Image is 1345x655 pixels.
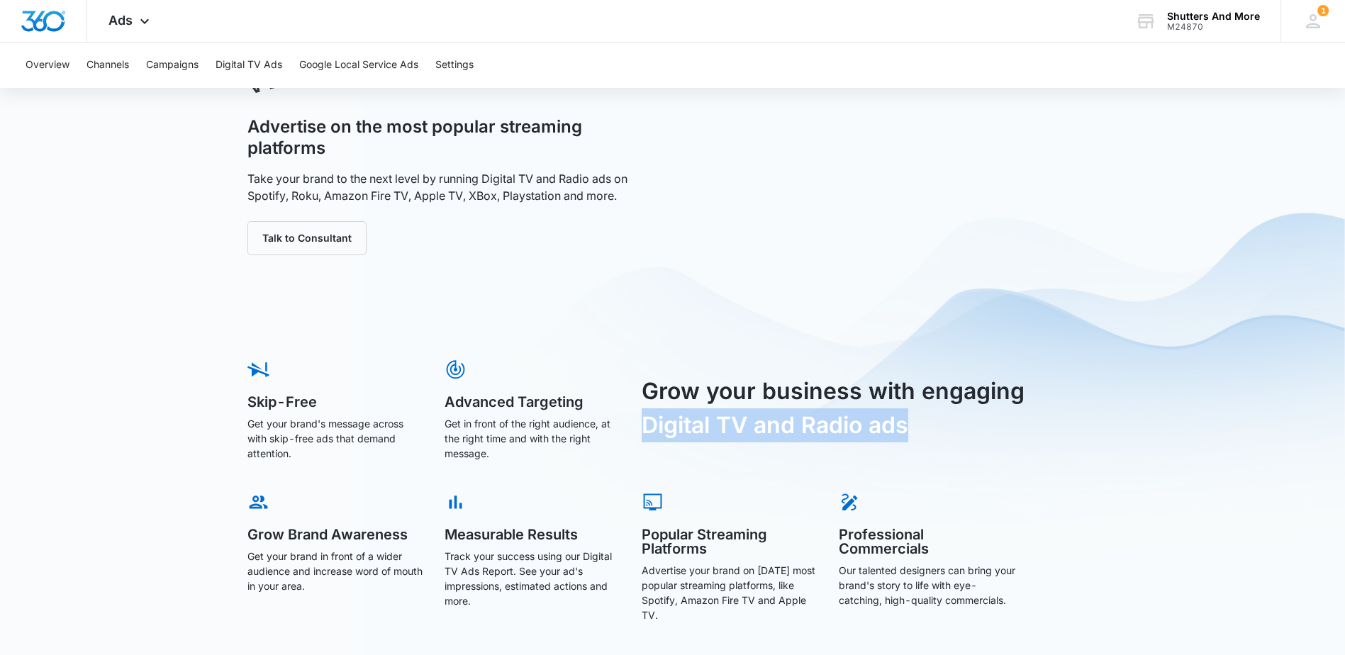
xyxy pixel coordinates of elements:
[26,43,69,88] button: Overview
[1167,11,1260,22] div: account name
[445,549,622,608] p: Track your success using our Digital TV Ads Report. See your ad's impressions, estimated actions ...
[247,221,367,255] button: Talk to Consultant
[146,43,199,88] button: Campaigns
[688,65,1098,296] iframe: 5 Reasons Why Digital TV Works So Well
[247,416,425,461] p: Get your brand's message across with skip-free ads that demand attention.
[247,395,425,409] h5: Skip-Free
[299,43,418,88] button: Google Local Service Ads
[1317,5,1329,16] span: 1
[445,395,622,409] h5: Advanced Targeting
[839,563,1016,608] p: Our talented designers can bring your brand's story to life with eye-catching, high-quality comme...
[108,13,133,28] span: Ads
[1167,22,1260,32] div: account id
[445,416,622,461] p: Get in front of the right audience, at the right time and with the right message.
[435,43,474,88] button: Settings
[642,527,819,556] h5: Popular Streaming Platforms
[642,563,819,622] p: Advertise your brand on [DATE] most popular streaming platforms, like Spotify, Amazon Fire TV and...
[1317,5,1329,16] div: notifications count
[642,374,1040,442] h3: Grow your business with engaging Digital TV and Radio ads
[445,527,622,542] h5: Measurable Results
[247,549,425,593] p: Get your brand in front of a wider audience and increase word of mouth in your area.
[247,527,425,542] h5: Grow Brand Awareness
[216,43,282,88] button: Digital TV Ads
[839,527,1016,556] h5: Professional Commercials
[247,170,657,204] p: Take your brand to the next level by running Digital TV and Radio ads on Spotify, Roku, Amazon Fi...
[247,116,657,159] h1: Advertise on the most popular streaming platforms
[86,43,129,88] button: Channels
